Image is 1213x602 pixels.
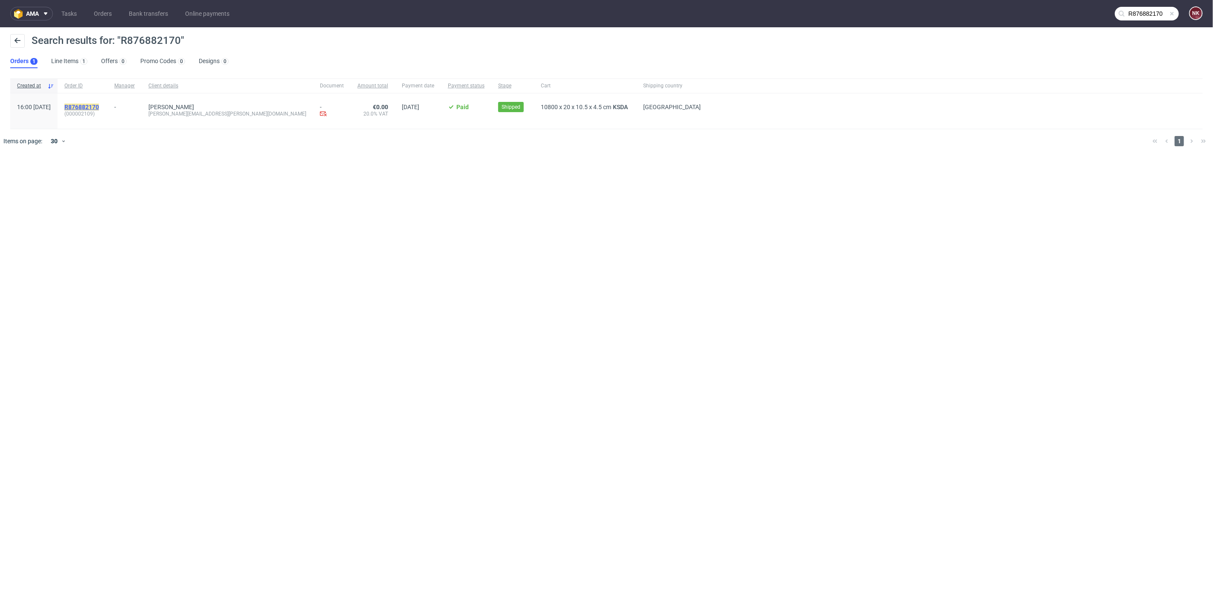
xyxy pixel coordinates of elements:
a: Orders1 [10,55,38,68]
div: x [541,104,630,110]
span: Cart [541,82,630,90]
a: KSDA [611,104,630,110]
span: Items on page: [3,137,42,145]
div: - [320,104,344,119]
div: [PERSON_NAME][EMAIL_ADDRESS][PERSON_NAME][DOMAIN_NAME] [148,110,306,117]
span: [GEOGRAPHIC_DATA] [643,104,701,110]
div: - [114,100,135,110]
div: 0 [122,58,125,64]
span: Amount total [357,82,388,90]
a: [PERSON_NAME] [148,104,194,110]
a: Online payments [180,7,235,20]
a: Designs0 [199,55,229,68]
a: Tasks [56,7,82,20]
span: 20.0% VAT [357,110,388,117]
span: 10800 [541,104,558,110]
span: Paid [456,104,469,110]
span: Created at [17,82,44,90]
span: Search results for: "R876882170" [32,35,184,46]
span: Client details [148,82,306,90]
span: Order ID [64,82,101,90]
a: R876882170 [64,104,101,110]
div: 1 [82,58,85,64]
span: (000002109) [64,110,101,117]
span: Document [320,82,344,90]
span: 16:00 [DATE] [17,104,51,110]
span: Payment date [402,82,434,90]
span: 20 x 10.5 x 4.5 cm [563,104,611,110]
a: Bank transfers [124,7,173,20]
a: Orders [89,7,117,20]
div: 30 [46,135,61,147]
div: 0 [180,58,183,64]
a: Promo Codes0 [140,55,185,68]
span: €0.00 [373,104,388,110]
span: ama [26,11,39,17]
a: Line Items1 [51,55,87,68]
span: 1 [1175,136,1184,146]
div: 1 [32,58,35,64]
span: Shipped [502,103,520,111]
span: Payment status [448,82,485,90]
span: Shipping country [643,82,701,90]
div: 0 [223,58,226,64]
span: [DATE] [402,104,419,110]
span: Manager [114,82,135,90]
button: ama [10,7,53,20]
span: Stage [498,82,527,90]
figcaption: NK [1190,7,1202,19]
img: logo [14,9,26,19]
a: Offers0 [101,55,127,68]
mark: R876882170 [64,104,99,110]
